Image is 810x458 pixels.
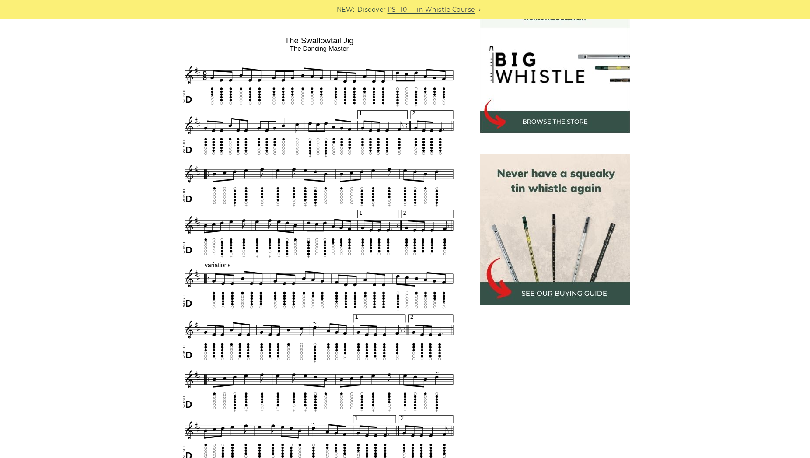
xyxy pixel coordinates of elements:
[337,5,355,15] span: NEW:
[357,5,386,15] span: Discover
[388,5,475,15] a: PST10 - Tin Whistle Course
[480,154,630,305] img: tin whistle buying guide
